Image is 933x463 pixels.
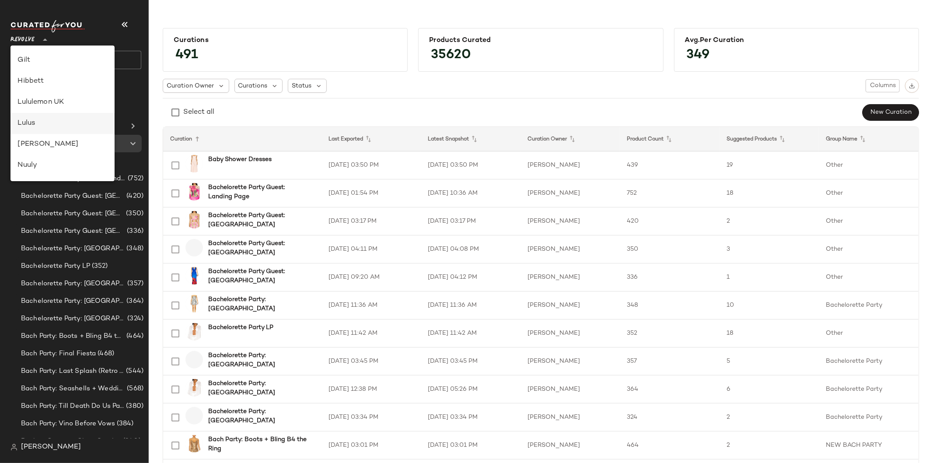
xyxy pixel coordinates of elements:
[21,314,126,324] span: Bachelorette Party: [GEOGRAPHIC_DATA]
[208,323,273,332] b: Bachelorette Party LP
[819,235,919,263] td: Other
[819,179,919,207] td: Other
[208,183,311,201] b: Bachelorette Party Guest: Landing Page
[620,151,720,179] td: 439
[17,139,108,150] div: [PERSON_NAME]
[167,81,214,91] span: Curation Owner
[163,127,321,151] th: Curation
[115,419,134,429] span: (384)
[421,235,521,263] td: [DATE] 04:08 PM
[208,239,311,257] b: Bachelorette Party Guest: [GEOGRAPHIC_DATA]
[185,379,203,396] img: LSPA-WS51_V1.jpg
[17,118,108,129] div: Lulus
[819,319,919,347] td: Other
[421,127,521,151] th: Latest Snapshot
[321,263,421,291] td: [DATE] 09:20 AM
[620,375,720,403] td: 364
[720,207,819,235] td: 2
[521,179,620,207] td: [PERSON_NAME]
[521,319,620,347] td: [PERSON_NAME]
[863,104,919,121] button: New Curation
[720,127,819,151] th: Suggested Products
[21,349,96,359] span: Bach Party: Final Fiesta
[167,39,207,71] span: 491
[126,174,143,184] span: (752)
[521,375,620,403] td: [PERSON_NAME]
[720,179,819,207] td: 18
[720,319,819,347] td: 18
[125,331,143,341] span: (464)
[521,347,620,375] td: [PERSON_NAME]
[620,207,720,235] td: 420
[521,263,620,291] td: [PERSON_NAME]
[620,319,720,347] td: 352
[17,55,108,66] div: Gilt
[208,295,311,313] b: Bachelorette Party: [GEOGRAPHIC_DATA]
[521,403,620,431] td: [PERSON_NAME]
[126,279,143,289] span: (357)
[620,291,720,319] td: 348
[720,291,819,319] td: 10
[208,407,311,425] b: Bachelorette Party: [GEOGRAPHIC_DATA]
[124,401,143,411] span: (380)
[125,296,143,306] span: (364)
[17,97,108,108] div: Lululemon UK
[720,431,819,459] td: 2
[421,319,521,347] td: [DATE] 11:42 AM
[125,191,143,201] span: (420)
[185,323,203,340] img: LSPA-WS51_V1.jpg
[421,403,521,431] td: [DATE] 03:34 PM
[870,82,896,89] span: Columns
[21,436,121,446] span: Back to Campus: Class Staples
[421,431,521,459] td: [DATE] 03:01 PM
[185,435,203,452] img: ROFR-WS337_V1.jpg
[620,179,720,207] td: 752
[126,314,143,324] span: (324)
[421,347,521,375] td: [DATE] 03:45 PM
[866,79,900,92] button: Columns
[21,191,125,201] span: Bachelorette Party Guest: [GEOGRAPHIC_DATA]
[21,419,115,429] span: Bach Party: Vino Before Vows
[521,235,620,263] td: [PERSON_NAME]
[620,431,720,459] td: 464
[819,431,919,459] td: NEW BACH PARTY
[421,375,521,403] td: [DATE] 05:26 PM
[819,347,919,375] td: Bachelorette Party
[521,431,620,459] td: [PERSON_NAME]
[521,151,620,179] td: [PERSON_NAME]
[321,127,421,151] th: Last Exported
[96,349,114,359] span: (468)
[21,226,125,236] span: Bachelorette Party Guest: [GEOGRAPHIC_DATA]
[421,179,521,207] td: [DATE] 10:36 AM
[183,107,214,118] div: Select all
[720,403,819,431] td: 2
[21,384,125,394] span: Bach Party: Seashells + Wedding Bells
[17,76,108,87] div: Hibbett
[125,244,143,254] span: (348)
[720,375,819,403] td: 6
[321,375,421,403] td: [DATE] 12:38 PM
[17,160,108,171] div: Nuuly
[321,291,421,319] td: [DATE] 11:36 AM
[185,155,203,172] img: LOVF-WD4477_V1.jpg
[620,127,720,151] th: Product Count
[21,401,124,411] span: Bach Party: Till Death Do Us Party
[321,207,421,235] td: [DATE] 03:17 PM
[521,127,620,151] th: Curation Owner
[620,347,720,375] td: 357
[819,403,919,431] td: Bachelorette Party
[870,109,912,116] span: New Curation
[819,207,919,235] td: Other
[185,267,203,284] img: RUNR-WD141_V1.jpg
[421,263,521,291] td: [DATE] 04:12 PM
[819,263,919,291] td: Other
[321,319,421,347] td: [DATE] 11:42 AM
[819,291,919,319] td: Bachelorette Party
[208,379,311,397] b: Bachelorette Party: [GEOGRAPHIC_DATA]
[21,279,126,289] span: Bachelorette Party: [GEOGRAPHIC_DATA]
[720,151,819,179] td: 19
[10,46,115,181] div: undefined-list
[720,235,819,263] td: 3
[422,39,480,71] span: 35620
[720,347,819,375] td: 5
